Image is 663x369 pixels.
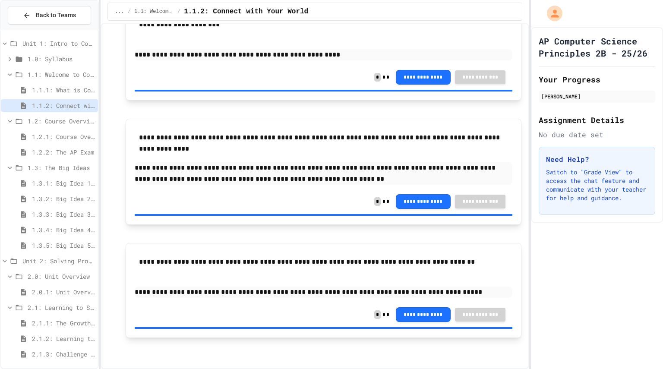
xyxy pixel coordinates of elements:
[32,225,95,234] span: 1.3.4: Big Idea 4 - Computing Systems and Networks
[134,8,174,15] span: 1.1: Welcome to Computer Science
[32,210,95,219] span: 1.3.3: Big Idea 3 - Algorithms and Programming
[177,8,180,15] span: /
[539,35,655,59] h1: AP Computer Science Principles 2B - 25/26
[32,101,95,110] span: 1.1.2: Connect with Your World
[546,154,648,164] h3: Need Help?
[539,114,655,126] h2: Assignment Details
[32,132,95,141] span: 1.2.1: Course Overview
[128,8,131,15] span: /
[538,3,565,23] div: My Account
[32,85,95,95] span: 1.1.1: What is Computer Science?
[115,8,124,15] span: ...
[32,287,95,296] span: 2.0.1: Unit Overview
[32,241,95,250] span: 1.3.5: Big Idea 5 - Impact of Computing
[22,39,95,48] span: Unit 1: Intro to Computer Science
[32,334,95,343] span: 2.1.2: Learning to Solve Hard Problems
[28,117,95,126] span: 1.2: Course Overview and the AP Exam
[541,92,653,100] div: [PERSON_NAME]
[22,256,95,265] span: Unit 2: Solving Problems in Computer Science
[28,54,95,63] span: 1.0: Syllabus
[546,168,648,202] p: Switch to "Grade View" to access the chat feature and communicate with your teacher for help and ...
[539,73,655,85] h2: Your Progress
[8,6,91,25] button: Back to Teams
[28,70,95,79] span: 1.1: Welcome to Computer Science
[32,350,95,359] span: 2.1.3: Challenge Problem - The Bridge
[32,319,95,328] span: 2.1.1: The Growth Mindset
[28,303,95,312] span: 2.1: Learning to Solve Hard Problems
[36,11,76,20] span: Back to Teams
[32,179,95,188] span: 1.3.1: Big Idea 1 - Creative Development
[32,148,95,157] span: 1.2.2: The AP Exam
[32,194,95,203] span: 1.3.2: Big Idea 2 - Data
[28,163,95,172] span: 1.3: The Big Ideas
[539,129,655,140] div: No due date set
[184,6,308,17] span: 1.1.2: Connect with Your World
[28,272,95,281] span: 2.0: Unit Overview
